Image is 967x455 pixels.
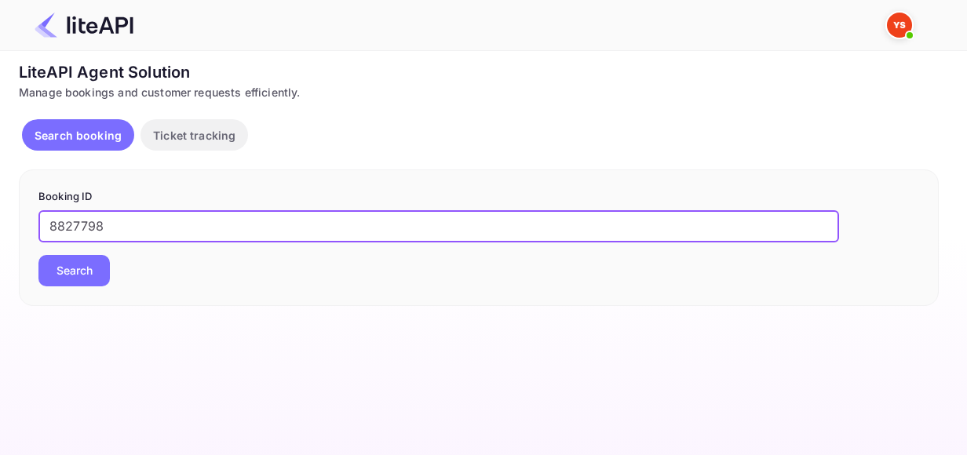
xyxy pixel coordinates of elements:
[887,13,912,38] img: Yandex Support
[35,13,133,38] img: LiteAPI Logo
[35,127,122,144] p: Search booking
[153,127,235,144] p: Ticket tracking
[19,84,939,100] div: Manage bookings and customer requests efficiently.
[38,211,839,242] input: Enter Booking ID (e.g., 63782194)
[38,255,110,286] button: Search
[19,60,939,84] div: LiteAPI Agent Solution
[38,189,919,205] p: Booking ID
